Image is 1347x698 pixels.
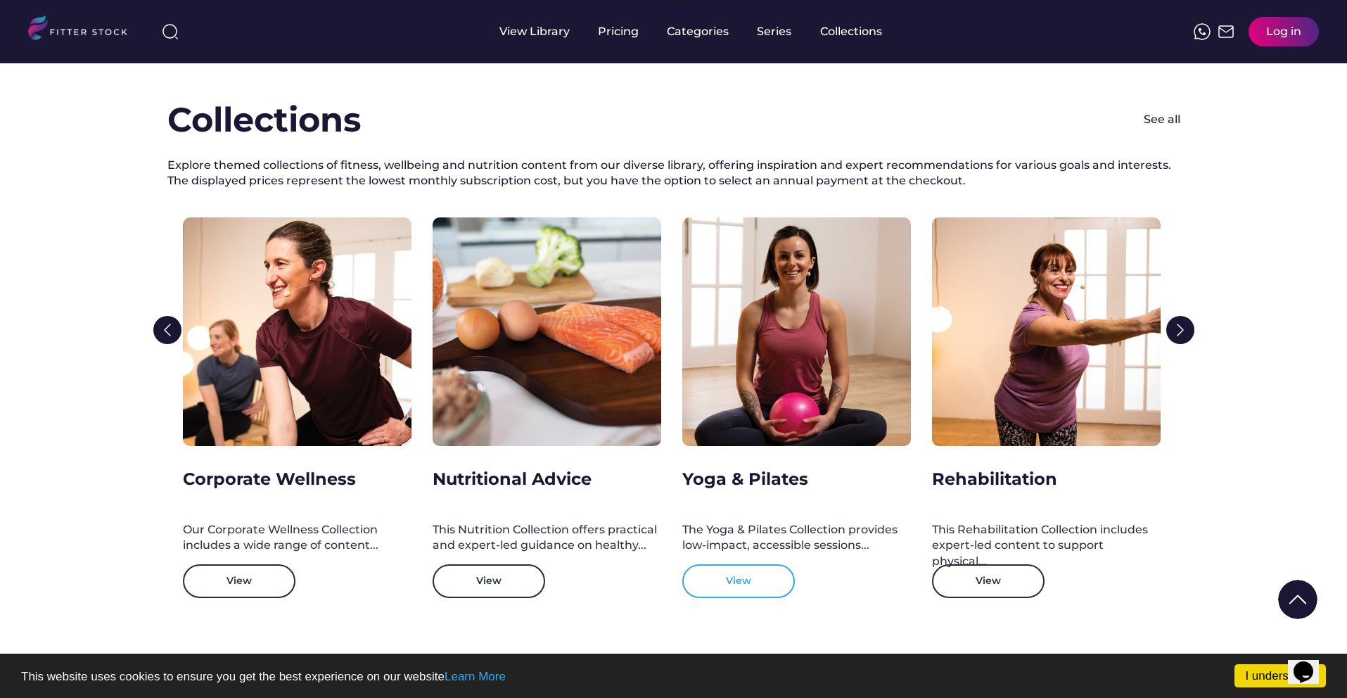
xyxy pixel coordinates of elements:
[1278,580,1317,619] img: Group%201000002322%20%281%29.svg
[167,158,1180,189] div: Explore themed collections of fitness, wellbeing and nutrition content from our diverse library, ...
[1166,316,1194,344] img: Group%201000002322%20%281%29.svg
[1218,23,1234,40] img: Frame%2051.svg
[682,467,808,491] div: Yoga & Pilates
[932,467,1057,491] div: Rehabilitation
[1288,642,1333,684] iframe: chat widget
[162,23,179,40] img: search-normal%203.svg
[1144,112,1180,127] div: See all
[167,96,361,144] h2: Collections
[183,564,295,598] button: View
[932,564,1045,598] button: View
[1234,664,1326,687] a: I understand!
[445,670,506,683] a: Learn More
[682,564,795,598] button: View
[433,522,661,554] div: This Nutrition Collection offers practical and expert-led guidance on healthy...
[1266,24,1301,39] div: Log in
[183,467,356,491] div: Corporate Wellness
[153,316,181,344] img: Group%201000002322%20%281%29.svg
[667,24,729,39] div: Categories
[433,467,592,491] div: Nutritional Advice
[820,24,882,39] div: Collections
[433,564,545,598] button: View
[932,522,1161,569] div: This Rehabilitation Collection includes expert-led content to support physical...
[598,24,639,39] div: Pricing
[667,7,685,21] div: fvck
[183,522,411,554] div: Our Corporate Wellness Collection includes a wide range of content...
[1194,23,1211,40] img: meteor-icons_whatsapp%20%281%29.svg
[21,671,1326,683] p: This website uses cookies to ensure you get the best experience on our website
[499,24,570,39] div: View Library
[183,217,411,446] img: Corporate_Wellness_Collections.jpg
[682,522,911,554] div: The Yoga & Pilates Collection provides low-impact, accessible sessions...
[28,15,139,44] img: LOGO.svg
[757,24,792,39] div: Series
